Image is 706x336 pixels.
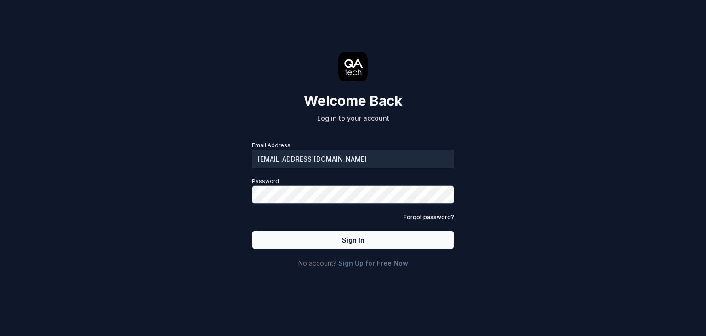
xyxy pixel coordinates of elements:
h2: Welcome Back [304,91,403,111]
span: No account? [298,258,336,268]
button: Sign In [252,231,454,249]
a: Sign Up for Free Now [338,258,408,268]
input: Password [252,185,454,204]
label: Password [252,177,454,204]
div: Log in to your account [304,113,403,123]
input: Email Address [252,150,454,168]
a: Forgot password? [404,213,454,221]
label: Email Address [252,141,454,168]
